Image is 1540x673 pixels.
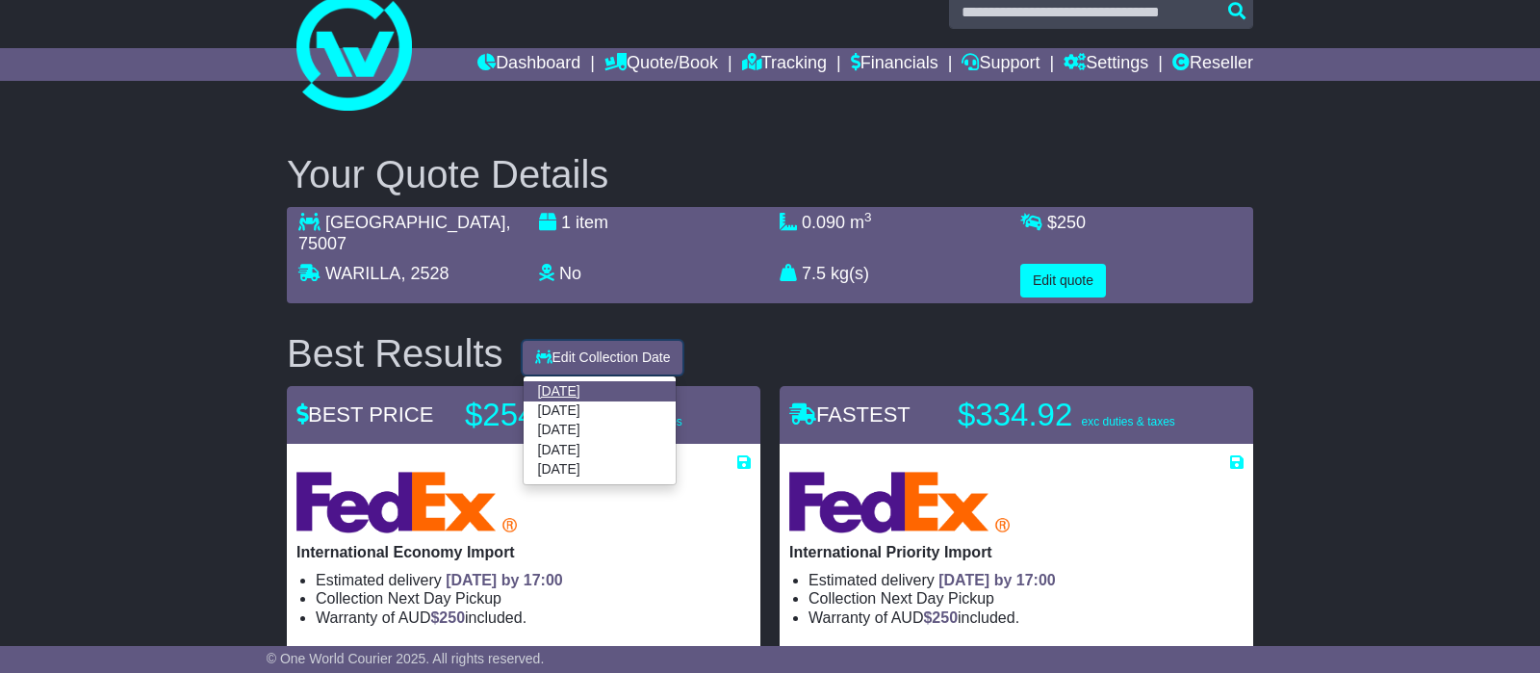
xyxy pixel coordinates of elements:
[325,213,505,232] span: [GEOGRAPHIC_DATA]
[1081,415,1174,428] span: exc duties & taxes
[325,264,400,283] span: WARILLA
[277,332,513,375] div: Best Results
[1057,213,1086,232] span: 250
[802,264,826,283] span: 7.5
[388,590,501,607] span: Next Day Pickup
[802,213,845,232] span: 0.090
[561,213,571,232] span: 1
[524,421,676,440] a: [DATE]
[439,609,465,626] span: 250
[789,472,1010,533] img: FedEx Express: International Priority Import
[316,571,751,589] li: Estimated delivery
[296,543,751,561] p: International Economy Import
[851,48,938,81] a: Financials
[604,48,718,81] a: Quote/Book
[808,571,1244,589] li: Estimated delivery
[477,48,580,81] a: Dashboard
[923,609,958,626] span: $
[1172,48,1253,81] a: Reseller
[808,589,1244,608] li: Collection
[850,213,872,232] span: m
[1047,213,1086,232] span: $
[808,608,1244,627] li: Warranty of AUD included.
[465,396,706,434] p: $254.89
[789,402,911,427] span: FASTEST
[1020,264,1106,298] button: Edit quote
[576,213,608,232] span: item
[296,402,433,427] span: BEST PRICE
[524,381,676,401] a: [DATE]
[958,396,1198,434] p: $334.92
[742,48,827,81] a: Tracking
[287,153,1253,195] h2: Your Quote Details
[962,48,1039,81] a: Support
[864,210,872,224] sup: 3
[430,609,465,626] span: $
[523,341,683,375] button: Edit Collection Date
[938,572,1056,588] span: [DATE] by 17:00
[400,264,449,283] span: , 2528
[524,460,676,479] a: [DATE]
[316,608,751,627] li: Warranty of AUD included.
[524,440,676,459] a: [DATE]
[881,590,994,607] span: Next Day Pickup
[316,589,751,608] li: Collection
[267,651,545,666] span: © One World Courier 2025. All rights reserved.
[932,609,958,626] span: 250
[296,472,517,533] img: FedEx Express: International Economy Import
[524,401,676,421] a: [DATE]
[446,572,563,588] span: [DATE] by 17:00
[298,213,510,253] span: , 75007
[831,264,869,283] span: kg(s)
[1064,48,1148,81] a: Settings
[559,264,581,283] span: No
[789,543,1244,561] p: International Priority Import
